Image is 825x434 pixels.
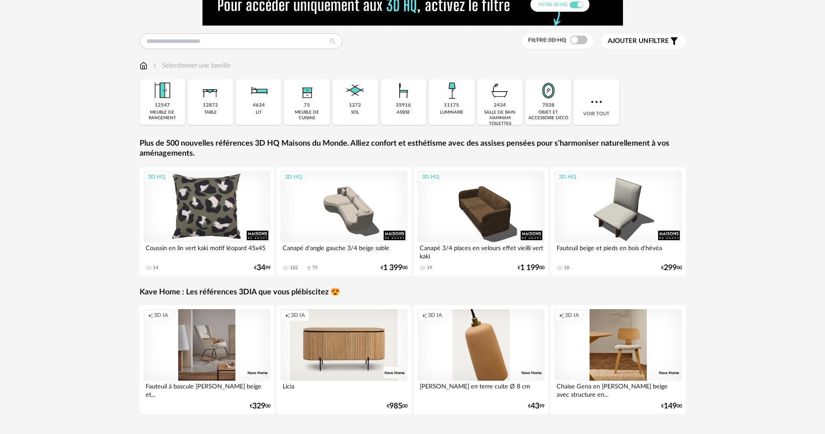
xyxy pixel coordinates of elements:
div: 182 [290,265,298,271]
img: Assise.png [392,79,415,102]
div: salle de bain hammam toilettes [480,110,520,127]
span: 1 399 [383,265,402,271]
span: 3D IA [291,312,305,319]
div: 75 [304,102,310,109]
div: 2434 [494,102,506,109]
span: Creation icon [285,312,290,319]
div: lit [256,110,262,115]
div: € 00 [661,265,682,271]
span: 3D IA [428,312,442,319]
div: € 99 [254,265,271,271]
a: 3D HQ Fauteuil beige et pieds en bois d'hévéa 18 €29900 [551,167,686,276]
div: 3D HQ [144,171,169,183]
span: Download icon [306,265,312,271]
span: 34 [257,265,265,271]
div: 11175 [444,102,459,109]
span: Filter icon [669,36,679,46]
span: 3D IA [154,312,168,319]
div: € 00 [661,403,682,409]
img: svg+xml;base64,PHN2ZyB3aWR0aD0iMTYiIGhlaWdodD0iMTYiIHZpZXdCb3g9IjAgMCAxNiAxNiIgZmlsbD0ibm9uZSIgeG... [151,61,158,71]
div: meuble de cuisine [287,110,327,121]
div: 35916 [396,102,411,109]
div: 79 [312,265,317,271]
img: Sol.png [343,79,367,102]
a: 3D HQ Canapé 3/4 places en velours effet vieilli vert kaki 19 €1 19900 [414,167,549,276]
a: Creation icon 3D IA Chaise Gena en [PERSON_NAME] beige avec structure en... €14900 [551,305,686,414]
div: 3D HQ [281,171,306,183]
img: svg+xml;base64,PHN2ZyB3aWR0aD0iMTYiIGhlaWdodD0iMTciIHZpZXdCb3g9IjAgMCAxNiAxNyIgZmlsbD0ibm9uZSIgeG... [140,61,147,71]
div: Licia [280,381,408,398]
button: Ajouter unfiltre Filter icon [601,34,686,49]
div: 4634 [253,102,265,109]
span: Creation icon [559,312,564,319]
span: 43 [531,403,539,409]
img: Meuble%20de%20rangement.png [150,79,174,102]
span: 299 [664,265,677,271]
span: Creation icon [148,312,153,319]
div: 14 [153,265,158,271]
div: € 00 [387,403,408,409]
span: Filtre 3D HQ [528,37,566,43]
img: more.7b13dc1.svg [589,94,604,110]
span: 1 199 [520,265,539,271]
img: Miroir.png [537,79,560,102]
div: Voir tout [574,79,619,125]
a: Kave Home : Les références 3DIA que vous plébiscitez 😍 [140,287,340,297]
div: luminaire [440,110,463,115]
div: Canapé d'angle gauche 3/4 beige sable [280,242,408,260]
div: € 99 [528,403,545,409]
span: Ajouter un [608,38,649,44]
div: Sélectionner une famille [151,61,231,71]
div: sol [351,110,359,115]
div: € 00 [381,265,408,271]
div: [PERSON_NAME] en terre cuite Ø 8 cm [417,381,545,398]
div: 12872 [203,102,218,109]
img: Rangement.png [295,79,319,102]
div: 1272 [349,102,361,109]
span: 149 [664,403,677,409]
span: 985 [389,403,402,409]
a: Creation icon 3D IA Fauteuil à bascule [PERSON_NAME] beige et... €32900 [140,305,275,414]
img: Literie.png [247,79,271,102]
img: Luminaire.png [440,79,463,102]
div: € 00 [250,403,271,409]
div: table [204,110,217,115]
span: 3D IA [565,312,579,319]
a: Plus de 500 nouvelles références 3D HQ Maisons du Monde. Alliez confort et esthétisme avec des as... [140,139,686,159]
a: 3D HQ Coussin en lin vert kaki motif léopard 45x45 14 €3499 [140,167,275,276]
img: Salle%20de%20bain.png [488,79,512,102]
div: Coussin en lin vert kaki motif léopard 45x45 [143,242,271,260]
span: filtre [608,37,669,46]
div: 3D HQ [418,171,443,183]
span: 329 [252,403,265,409]
a: 3D HQ Canapé d'angle gauche 3/4 beige sable 182 Download icon 79 €1 39900 [277,167,412,276]
div: Fauteuil beige et pieds en bois d'hévéa [554,242,682,260]
a: Creation icon 3D IA [PERSON_NAME] en terre cuite Ø 8 cm €4399 [414,305,549,414]
div: meuble de rangement [142,110,183,121]
div: assise [397,110,410,115]
div: 18 [564,265,569,271]
div: Canapé 3/4 places en velours effet vieilli vert kaki [417,242,545,260]
div: objet et accessoire déco [528,110,568,121]
div: 7038 [542,102,554,109]
img: Table.png [199,79,222,102]
div: Chaise Gena en [PERSON_NAME] beige avec structure en... [554,381,682,398]
a: Creation icon 3D IA Licia €98500 [277,305,412,414]
div: € 00 [518,265,545,271]
div: 12547 [155,102,170,109]
div: Fauteuil à bascule [PERSON_NAME] beige et... [143,381,271,398]
div: 3D HQ [555,171,580,183]
span: Creation icon [422,312,427,319]
div: 19 [427,265,432,271]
